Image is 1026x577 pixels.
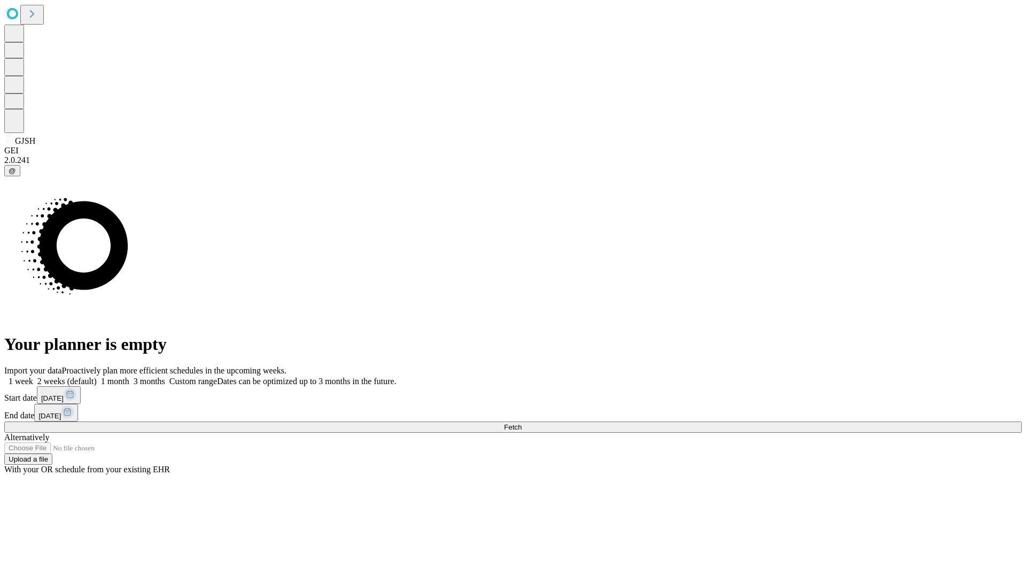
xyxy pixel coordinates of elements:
button: @ [4,165,20,176]
div: 2.0.241 [4,155,1022,165]
div: Start date [4,386,1022,404]
span: Import your data [4,366,62,375]
span: 1 month [101,377,129,386]
span: [DATE] [41,394,64,402]
span: With your OR schedule from your existing EHR [4,465,170,474]
span: Dates can be optimized up to 3 months in the future. [217,377,396,386]
button: Upload a file [4,454,52,465]
span: GJSH [15,136,35,145]
span: [DATE] [38,412,61,420]
h1: Your planner is empty [4,334,1022,354]
button: [DATE] [34,404,78,422]
span: Fetch [504,423,522,431]
span: Alternatively [4,433,49,442]
div: End date [4,404,1022,422]
div: GEI [4,146,1022,155]
span: Proactively plan more efficient schedules in the upcoming weeks. [62,366,286,375]
button: Fetch [4,422,1022,433]
span: Custom range [169,377,217,386]
span: 2 weeks (default) [37,377,97,386]
span: 3 months [134,377,165,386]
span: 1 week [9,377,33,386]
span: @ [9,167,16,175]
button: [DATE] [37,386,81,404]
